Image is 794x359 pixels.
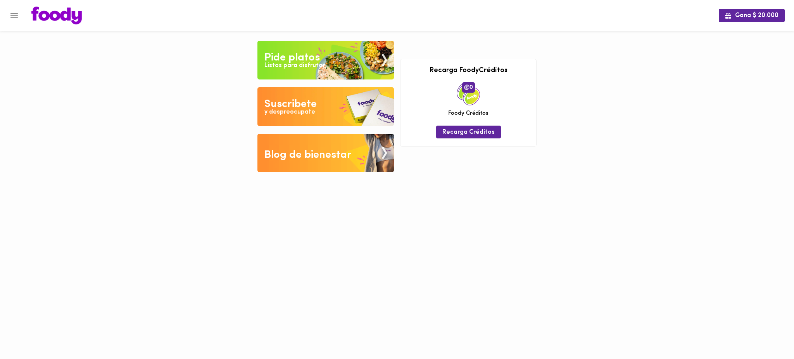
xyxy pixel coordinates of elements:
[457,82,480,105] img: credits-package.png
[442,129,495,136] span: Recarga Créditos
[464,85,469,90] img: foody-creditos.png
[406,67,530,75] h3: Recarga FoodyCréditos
[257,41,394,79] img: Pide un Platos
[264,108,315,117] div: y despreocupate
[462,82,475,92] span: 0
[725,12,778,19] span: Gana $ 20.000
[749,314,786,351] iframe: Messagebird Livechat Widget
[264,147,352,163] div: Blog de bienestar
[5,6,24,25] button: Menu
[436,126,501,138] button: Recarga Créditos
[264,50,320,66] div: Pide platos
[31,7,82,24] img: logo.png
[719,9,785,22] button: Gana $ 20.000
[257,134,394,173] img: Blog de bienestar
[264,61,325,70] div: Listos para disfrutar
[448,109,488,117] span: Foody Créditos
[257,87,394,126] img: Disfruta bajar de peso
[264,97,317,112] div: Suscribete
